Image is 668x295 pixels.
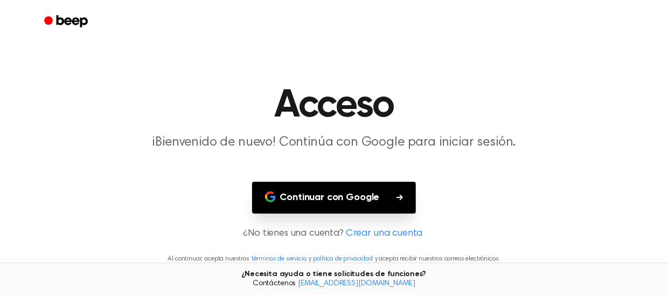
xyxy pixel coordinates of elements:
[252,256,307,262] a: términos de servicio
[168,256,249,262] font: Al continuar, acepta nuestros
[375,256,500,262] font: y acepta recibir nuestros correos electrónicos.
[314,256,373,262] a: política de privacidad
[252,182,416,214] button: Continuar con Google
[241,270,426,278] font: ¿Necesita ayuda o tiene solicitudes de funciones?
[280,193,380,202] font: Continuar con Google
[309,256,311,262] font: y
[243,229,344,238] font: ¿No tienes una cuenta?
[274,86,394,125] font: Acceso
[298,280,415,287] a: [EMAIL_ADDRESS][DOMAIN_NAME]
[152,136,516,149] font: ¡Bienvenido de nuevo! Continúa con Google para iniciar sesión.
[253,280,296,287] font: Contáctenos
[346,229,422,238] font: Crear una cuenta
[37,11,98,32] a: Bip
[346,227,422,241] a: Crear una cuenta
